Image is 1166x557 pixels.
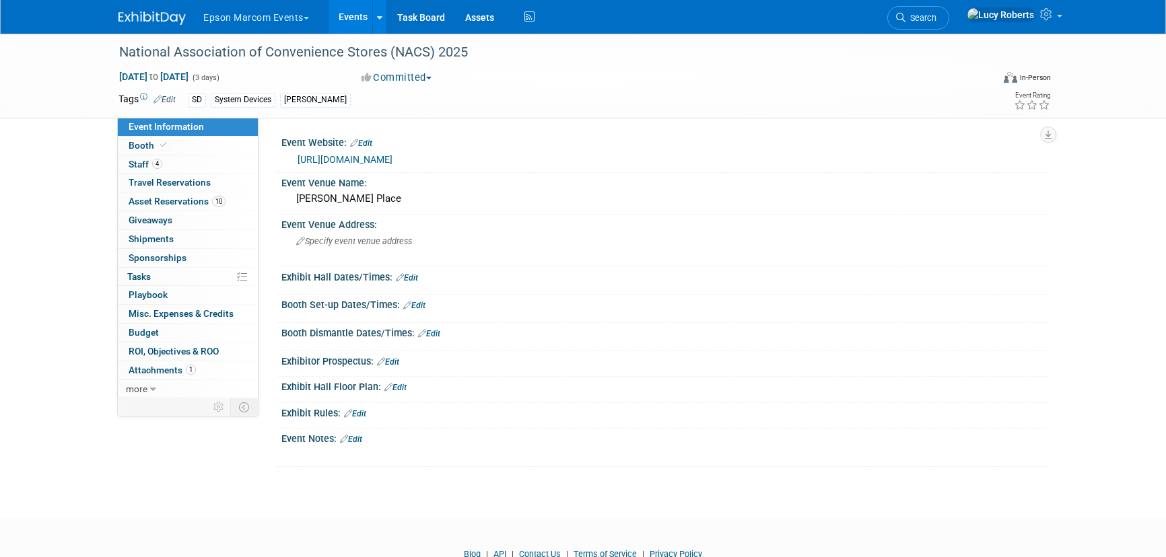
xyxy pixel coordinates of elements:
a: Edit [344,409,366,418]
div: Event Venue Name: [281,173,1048,190]
a: Edit [418,329,440,338]
span: 10 [212,196,226,207]
span: Sponsorships [129,252,186,263]
div: Booth Dismantle Dates/Times: [281,323,1048,340]
a: Edit [153,95,176,104]
img: ExhibitDay [118,11,186,25]
div: Event Venue Address: [281,215,1048,231]
td: Tags [118,92,176,108]
span: Event Information [129,121,204,132]
a: Misc. Expenses & Credits [118,305,258,323]
td: Toggle Event Tabs [231,398,259,416]
a: more [118,380,258,398]
a: Booth [118,137,258,155]
div: Event Website: [281,133,1048,150]
span: more [126,383,147,394]
div: Exhibitor Prospectus: [281,351,1048,369]
a: [URL][DOMAIN_NAME] [298,154,392,165]
a: Edit [340,435,362,444]
span: Specify event venue address [296,236,412,246]
span: Misc. Expenses & Credits [129,308,234,319]
span: Booth [129,140,170,151]
span: Staff [129,159,162,170]
span: Asset Reservations [129,196,226,207]
img: Format-Inperson.png [1004,72,1017,83]
a: Edit [350,139,372,148]
a: Budget [118,324,258,342]
img: Lucy Roberts [967,7,1035,22]
div: In-Person [1019,73,1051,83]
span: 4 [152,159,162,169]
span: (3 days) [191,73,219,82]
a: Staff4 [118,155,258,174]
div: Event Rating [1014,92,1050,99]
a: Edit [377,357,399,367]
div: National Association of Convenience Stores (NACS) 2025 [114,40,971,65]
span: Tasks [127,271,151,282]
a: Asset Reservations10 [118,192,258,211]
div: Event Notes: [281,429,1048,446]
a: Search [887,6,949,30]
span: Shipments [129,233,174,244]
span: Giveaways [129,215,172,225]
span: [DATE] [DATE] [118,71,189,83]
a: Edit [384,383,407,392]
a: Travel Reservations [118,174,258,192]
div: Event Format [912,70,1051,90]
div: Booth Set-up Dates/Times: [281,295,1048,312]
a: Edit [403,301,425,310]
span: 1 [186,365,196,375]
span: Budget [129,327,159,338]
div: System Devices [211,93,275,107]
div: Exhibit Hall Dates/Times: [281,267,1048,285]
span: Playbook [129,289,168,300]
a: Attachments1 [118,361,258,379]
a: ROI, Objectives & ROO [118,342,258,361]
a: Edit [396,273,418,283]
td: Personalize Event Tab Strip [207,398,231,416]
div: SD [188,93,206,107]
div: [PERSON_NAME] [280,93,351,107]
span: to [147,71,160,82]
span: Search [905,13,936,23]
div: [PERSON_NAME] Place [291,188,1037,209]
span: Attachments [129,365,196,375]
div: Exhibit Hall Floor Plan: [281,377,1048,394]
a: Event Information [118,118,258,136]
a: Shipments [118,230,258,248]
div: Exhibit Rules: [281,403,1048,420]
a: Playbook [118,286,258,304]
button: Committed [357,71,437,85]
span: ROI, Objectives & ROO [129,346,219,357]
i: Booth reservation complete [160,141,167,149]
a: Tasks [118,268,258,286]
span: Travel Reservations [129,177,211,188]
a: Giveaways [118,211,258,229]
a: Sponsorships [118,249,258,267]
